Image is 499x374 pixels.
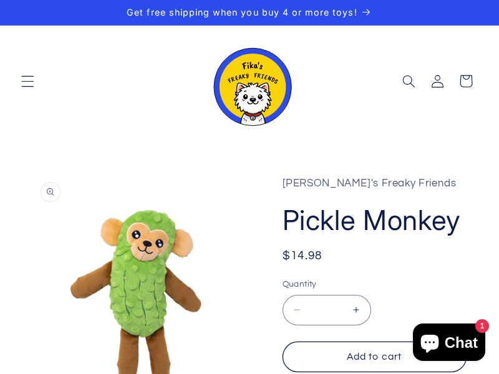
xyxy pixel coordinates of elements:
[13,67,42,95] summary: Menu
[206,37,293,126] img: Fika's Freaky Friends
[283,247,322,265] span: $14.98
[394,67,423,95] summary: Search
[201,32,298,131] a: Fika's Freaky Friends
[283,278,467,290] label: Quantity
[127,7,357,17] span: Get free shipping when you buy 4 or more toys!
[283,342,467,372] button: Add to cart
[409,324,489,364] inbox-online-store-chat: Shopify online store chat
[283,203,467,238] h1: Pickle Monkey
[283,175,467,193] p: [PERSON_NAME]'s Freaky Friends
